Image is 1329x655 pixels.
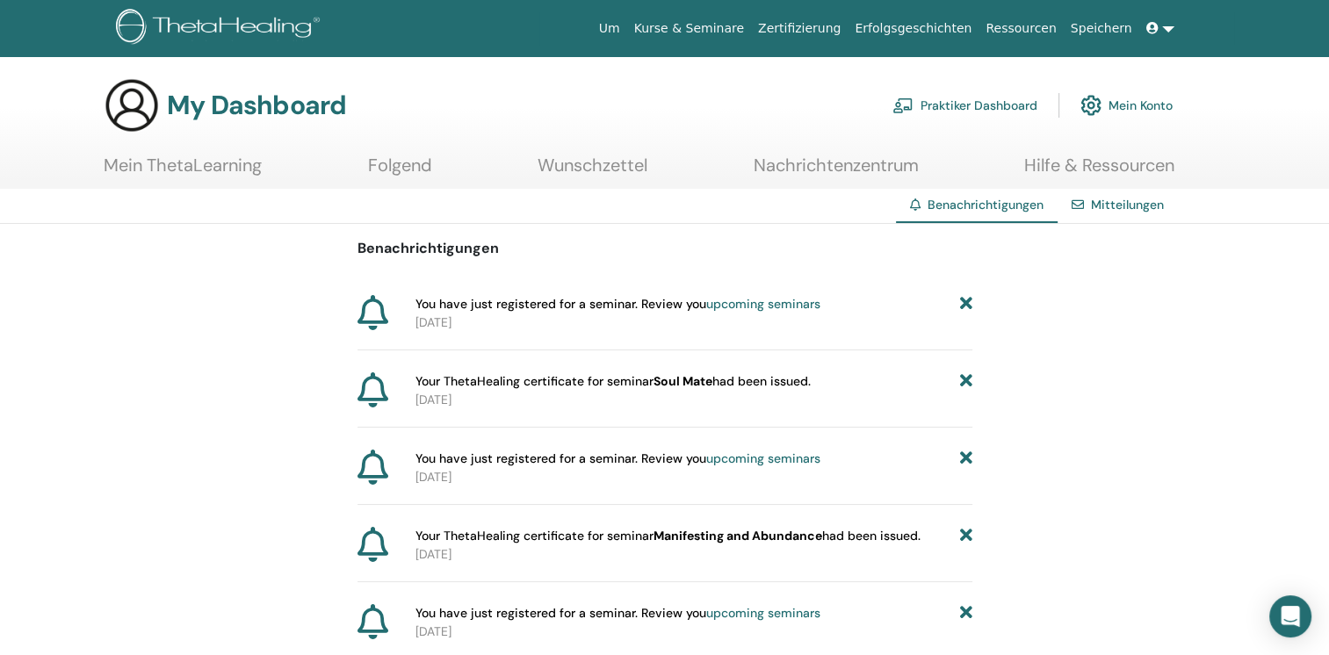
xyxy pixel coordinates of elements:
[706,296,820,312] a: upcoming seminars
[415,468,972,486] p: [DATE]
[415,372,811,391] span: Your ThetaHealing certificate for seminar had been issued.
[415,450,820,468] span: You have just registered for a seminar. Review you
[706,450,820,466] a: upcoming seminars
[706,605,820,621] a: upcoming seminars
[654,528,822,543] b: Manifesting and Abundance
[654,373,712,389] b: Soul Mate
[415,527,921,545] span: Your ThetaHealing certificate for seminar had been issued.
[1080,90,1101,120] img: cog.svg
[892,97,914,113] img: chalkboard-teacher.svg
[1080,86,1173,125] a: Mein Konto
[1091,197,1164,212] a: Mitteilungen
[358,238,972,259] p: Benachrichtigungen
[592,12,627,45] a: Um
[415,623,972,641] p: [DATE]
[754,155,919,189] a: Nachrichtenzentrum
[892,86,1037,125] a: Praktiker Dashboard
[538,155,647,189] a: Wunschzettel
[368,155,432,189] a: Folgend
[415,295,820,313] span: You have just registered for a seminar. Review you
[751,12,848,45] a: Zertifizierung
[1064,12,1139,45] a: Speichern
[627,12,751,45] a: Kurse & Seminare
[104,77,160,133] img: generic-user-icon.jpg
[415,313,972,332] p: [DATE]
[928,197,1044,212] span: Benachrichtigungen
[1024,155,1174,189] a: Hilfe & Ressourcen
[167,90,346,121] h3: My Dashboard
[1269,595,1311,637] div: Open Intercom Messenger
[979,12,1063,45] a: Ressourcen
[415,545,972,564] p: [DATE]
[848,12,979,45] a: Erfolgsgeschichten
[104,155,262,189] a: Mein ThetaLearning
[116,9,326,48] img: logo.png
[415,604,820,623] span: You have just registered for a seminar. Review you
[415,391,972,409] p: [DATE]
